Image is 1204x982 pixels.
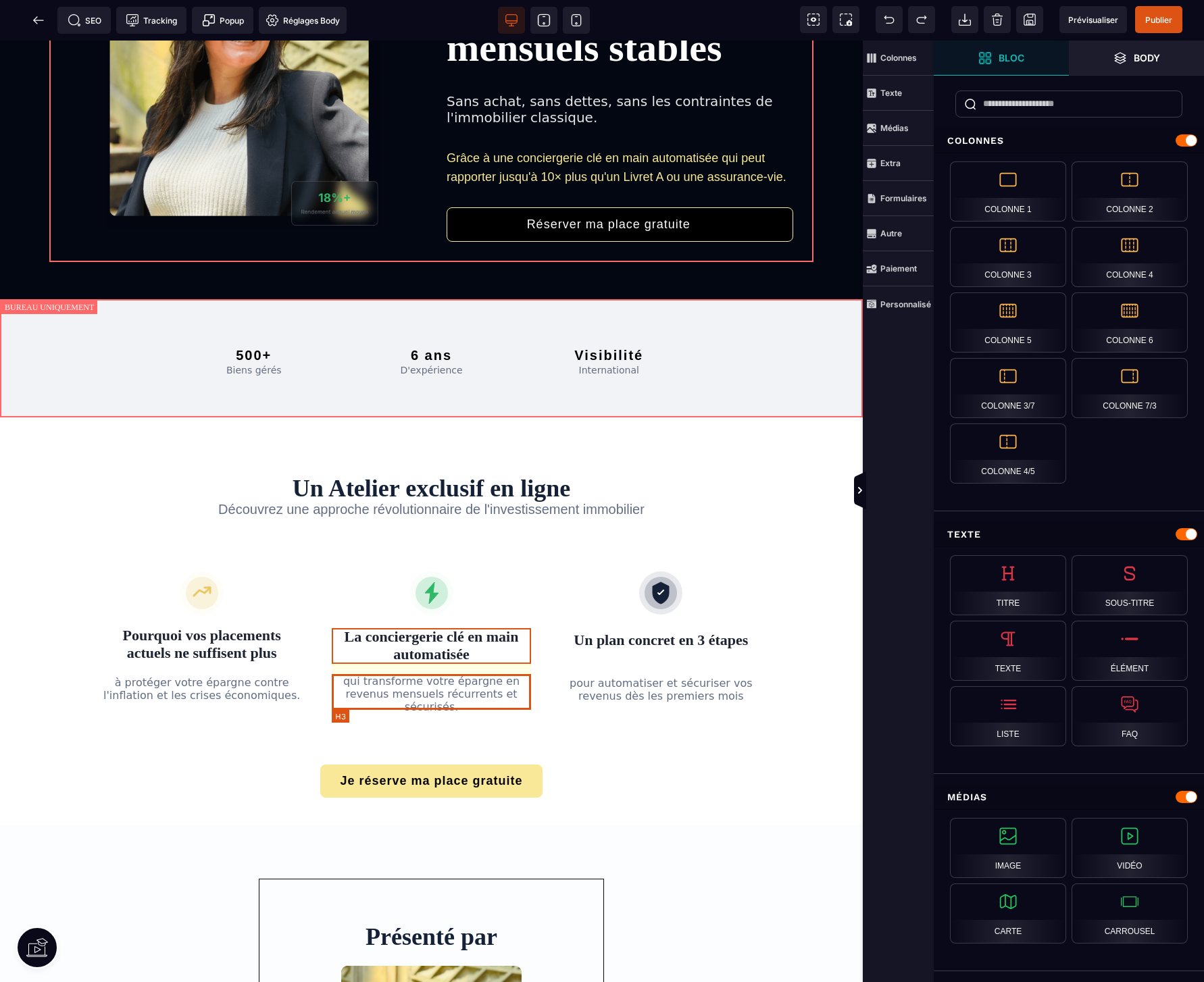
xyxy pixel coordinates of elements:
span: Ouvrir les calques [1069,41,1204,76]
h3: La conciergerie clé en main automatisée [332,588,531,623]
span: Tracking [126,14,177,27]
h2: Visibilité [535,307,682,323]
span: Afficher les vues [934,471,947,511]
div: Élément [1072,621,1188,681]
h3: Pourquoi vos placements actuels ne suffisent plus [102,586,301,622]
span: Publier [1145,15,1172,25]
div: Colonne 6 [1072,292,1188,353]
span: International [579,324,639,335]
div: Colonne 3/7 [950,358,1066,418]
h2: 500+ [180,307,328,323]
span: Grâce à une conciergerie clé en main automatisée qui peut rapporter jusqu'à 10× plus qu'un Livret... [447,111,786,143]
span: Voir mobile [563,7,590,34]
div: Colonne 5 [950,292,1066,353]
span: Voir bureau [498,7,525,34]
span: Favicon [259,7,347,34]
p: Découvrez une approche révolutionnaire de l'investissement immobilier [172,459,691,478]
strong: Personnalisé [880,299,931,309]
h3: Un plan concret en 3 étapes [561,591,761,627]
strong: Colonnes [880,53,917,63]
button: Je réserve ma place gratuite [320,724,543,757]
span: Médias [863,111,934,146]
h2: 6 ans [358,307,505,323]
span: Paiement [863,251,934,286]
div: Sous-titre [1072,555,1188,615]
div: Liste [950,686,1066,746]
span: Voir les composants [800,6,827,33]
span: Prévisualiser [1068,15,1118,25]
strong: Body [1134,53,1160,63]
button: Réserver ma place gratuite [447,167,793,201]
img: b6606ffbb4648694007e19b7dd4a8ba6_lightning-icon.svg [410,531,453,574]
h2: Présenté par [280,883,583,910]
div: Sans achat, sans dettes, sans les contraintes de l'immobilier classique. [447,53,793,85]
div: Colonnes [934,128,1204,153]
span: Autre [863,216,934,251]
strong: Texte [880,88,902,98]
div: Texte [934,522,1204,547]
div: Colonne 4/5 [950,423,1066,484]
div: Colonne 3 [950,227,1066,287]
span: SEO [68,14,101,27]
div: Carrousel [1072,883,1188,944]
span: D'expérience [400,324,462,335]
span: Code de suivi [116,7,186,34]
span: Défaire [876,6,903,33]
span: Formulaires [863,181,934,216]
span: Enregistrer le contenu [1135,6,1182,33]
div: Carte [950,883,1066,944]
span: Popup [202,14,244,27]
strong: Médias [880,123,909,133]
p: à protéger votre épargne contre l'inflation et les crises économiques. [102,636,301,661]
div: FAQ [1072,686,1188,746]
span: Personnalisé [863,286,934,321]
div: Colonne 2 [1072,161,1188,222]
strong: Autre [880,228,902,238]
strong: Formulaires [880,193,927,203]
div: Image [950,818,1066,878]
span: Réglages Body [266,14,340,27]
img: 59ef9bf7ba9b73c4c9a2e4ac6039e941_shield-icon.svg [639,531,682,574]
strong: Bloc [999,53,1024,63]
strong: Paiement [880,263,917,274]
div: Colonne 4 [1072,227,1188,287]
span: Créer une alerte modale [192,7,253,34]
span: Biens gérés [226,324,282,335]
span: Ouvrir les blocs [934,41,1069,76]
span: Colonnes [863,41,934,76]
span: Texte [863,76,934,111]
div: Colonne 1 [950,161,1066,222]
span: Importer [951,6,978,33]
span: Rétablir [908,6,935,33]
div: Titre [950,555,1066,615]
img: 4c63a725c3b304b2c0a5e1a33d73ec16_growth-icon.svg [180,531,224,574]
span: Extra [863,146,934,181]
span: Enregistrer [1016,6,1043,33]
span: Aperçu [1059,6,1127,33]
span: Voir tablette [530,7,557,34]
div: Colonne 7/3 [1072,358,1188,418]
div: Texte [950,621,1066,681]
strong: Extra [880,158,901,168]
div: Vidéo [1072,818,1188,878]
span: Nettoyage [984,6,1011,33]
span: Capture d'écran [832,6,859,33]
div: Médias [934,785,1204,810]
p: qui transforme votre épargne en revenus mensuels récurrents et sécurisés. [332,634,531,673]
span: Retour [25,7,52,34]
h2: Un Atelier exclusif en ligne [20,447,843,449]
span: Métadata SEO [57,7,111,34]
